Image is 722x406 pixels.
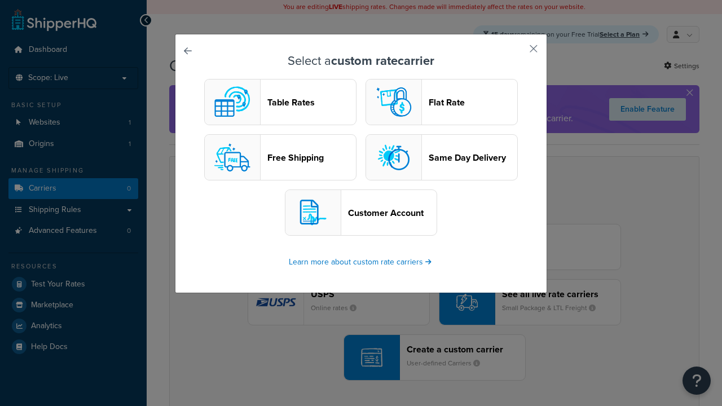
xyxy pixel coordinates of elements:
[429,152,517,163] header: Same Day Delivery
[366,134,518,180] button: sameday logoSame Day Delivery
[204,54,518,68] h3: Select a
[289,256,433,268] a: Learn more about custom rate carriers
[429,97,517,108] header: Flat Rate
[210,80,255,125] img: custom logo
[371,80,416,125] img: flat logo
[210,135,255,180] img: free logo
[267,152,356,163] header: Free Shipping
[331,51,434,70] strong: custom rate carrier
[366,79,518,125] button: flat logoFlat Rate
[204,79,356,125] button: custom logoTable Rates
[290,190,336,235] img: customerAccount logo
[285,189,437,236] button: customerAccount logoCustomer Account
[204,134,356,180] button: free logoFree Shipping
[348,208,437,218] header: Customer Account
[267,97,356,108] header: Table Rates
[371,135,416,180] img: sameday logo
